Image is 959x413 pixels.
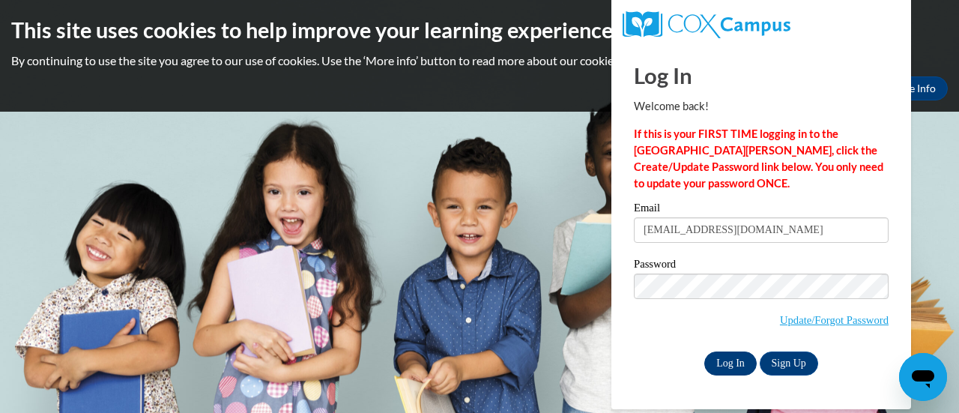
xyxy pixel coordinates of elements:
[623,11,790,38] img: COX Campus
[634,127,883,190] strong: If this is your FIRST TIME logging in to the [GEOGRAPHIC_DATA][PERSON_NAME], click the Create/Upd...
[634,202,889,217] label: Email
[899,353,947,401] iframe: Button to launch messaging window
[11,15,948,45] h2: This site uses cookies to help improve your learning experience.
[760,352,818,376] a: Sign Up
[704,352,757,376] input: Log In
[877,76,948,100] a: More Info
[634,259,889,274] label: Password
[634,60,889,91] h1: Log In
[780,314,889,326] a: Update/Forgot Password
[634,98,889,115] p: Welcome back!
[11,52,948,69] p: By continuing to use the site you agree to our use of cookies. Use the ‘More info’ button to read...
